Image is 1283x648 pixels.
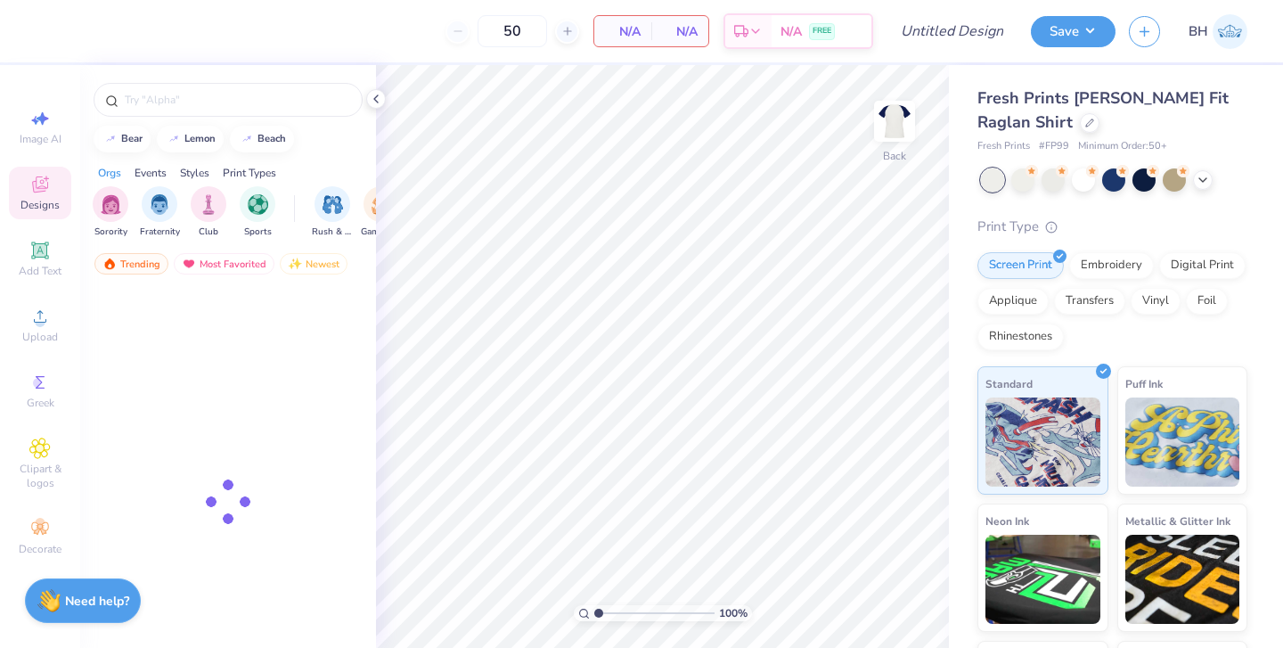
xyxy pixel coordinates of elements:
img: trend_line.gif [103,134,118,144]
div: Digital Print [1159,252,1246,279]
div: Applique [977,288,1049,315]
img: Standard [985,398,1100,487]
button: filter button [140,186,180,239]
img: Rush & Bid Image [323,194,343,215]
span: Fresh Prints [PERSON_NAME] Fit Raglan Shirt [977,87,1229,133]
div: Back [883,148,906,164]
button: filter button [240,186,275,239]
div: Rhinestones [977,324,1064,350]
div: Print Types [223,165,276,181]
button: filter button [361,186,402,239]
img: Fraternity Image [150,194,169,215]
input: Try "Alpha" [123,91,351,109]
div: Styles [180,165,209,181]
span: Image AI [20,132,61,146]
img: Newest.gif [288,258,302,270]
span: Minimum Order: 50 + [1078,139,1167,154]
span: N/A [662,22,698,41]
div: bear [121,134,143,144]
input: – – [478,15,547,47]
img: trending.gif [102,258,117,270]
span: FREE [813,25,831,37]
button: filter button [191,186,226,239]
div: Transfers [1054,288,1125,315]
strong: Need help? [65,593,129,610]
div: Vinyl [1131,288,1181,315]
div: filter for Sports [240,186,275,239]
button: filter button [93,186,128,239]
span: Decorate [19,542,61,556]
span: Rush & Bid [312,226,353,239]
img: Bella Hammerle [1213,14,1247,49]
span: N/A [605,22,641,41]
span: 100 % [719,605,748,621]
img: trend_line.gif [240,134,254,144]
span: Clipart & logos [9,462,71,490]
img: Back [877,103,912,139]
button: lemon [157,126,224,152]
span: Upload [22,330,58,344]
div: filter for Sorority [93,186,128,239]
div: filter for Club [191,186,226,239]
span: Fraternity [140,226,180,239]
div: Newest [280,253,347,275]
img: Puff Ink [1125,398,1240,487]
img: Club Image [199,194,218,215]
div: Trending [94,253,168,275]
span: Fresh Prints [977,139,1030,154]
span: Standard [985,374,1033,393]
button: bear [94,126,151,152]
img: Neon Ink [985,535,1100,624]
img: Game Day Image [372,194,392,215]
div: Print Type [977,217,1247,237]
div: Most Favorited [174,253,274,275]
img: Metallic & Glitter Ink [1125,535,1240,624]
a: BH [1189,14,1247,49]
button: filter button [312,186,353,239]
div: lemon [184,134,216,144]
span: Club [199,226,218,239]
div: Screen Print [977,252,1064,279]
span: Greek [27,396,54,410]
span: Add Text [19,264,61,278]
span: BH [1189,21,1208,42]
span: # FP99 [1039,139,1069,154]
button: Save [1031,16,1115,47]
span: N/A [780,22,802,41]
span: Metallic & Glitter Ink [1125,512,1230,530]
div: Events [135,165,167,181]
div: Foil [1186,288,1228,315]
img: Sorority Image [101,194,121,215]
div: Orgs [98,165,121,181]
span: Game Day [361,226,402,239]
img: trend_line.gif [167,134,181,144]
div: beach [257,134,286,144]
button: beach [230,126,294,152]
div: filter for Rush & Bid [312,186,353,239]
span: Sorority [94,226,127,239]
input: Untitled Design [887,13,1017,49]
span: Neon Ink [985,512,1029,530]
img: most_fav.gif [182,258,196,270]
span: Puff Ink [1125,374,1163,393]
span: Designs [20,198,60,212]
div: filter for Fraternity [140,186,180,239]
span: Sports [244,226,272,239]
div: filter for Game Day [361,186,402,239]
div: Embroidery [1069,252,1154,279]
img: Sports Image [248,194,268,215]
